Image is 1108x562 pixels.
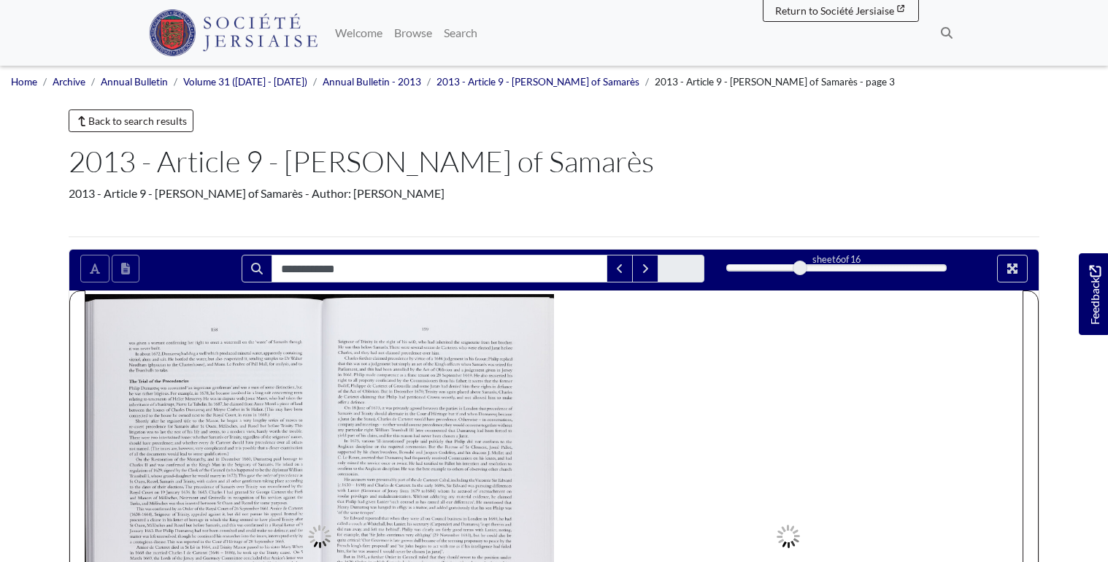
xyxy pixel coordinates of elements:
a: Welcome [329,18,388,47]
a: Home [11,76,37,88]
span: 2013 - Article 9 - [PERSON_NAME] of Samarès - page 3 [655,76,895,88]
img: Société Jersiaise [149,9,318,56]
button: Open transcription window [112,255,139,282]
a: Back to search results [69,109,193,132]
button: Full screen mode [997,255,1028,282]
a: Annual Bulletin [101,76,168,88]
button: Search [242,255,272,282]
div: sheet of 16 [726,253,947,266]
button: Next Match [632,255,658,282]
input: Search for [272,255,607,282]
a: 2013 - Article 9 - [PERSON_NAME] of Samarès [436,76,639,88]
h1: 2013 - Article 9 - [PERSON_NAME] of Samarès [69,144,1039,179]
a: Annual Bulletin - 2013 [323,76,421,88]
a: Archive [53,76,85,88]
span: Return to Société Jersiaise [775,4,894,17]
a: Browse [388,18,438,47]
a: Would you like to provide feedback? [1079,253,1108,335]
span: 6 [836,253,841,265]
a: Volume 31 ([DATE] - [DATE]) [183,76,307,88]
span: Feedback [1086,265,1104,324]
a: Société Jersiaise logo [149,6,318,60]
div: 2013 - Article 9 - [PERSON_NAME] of Samarès - Author: [PERSON_NAME] [69,185,1039,202]
button: Previous Match [607,255,633,282]
a: Search [438,18,483,47]
button: Toggle text selection (Alt+T) [80,255,109,282]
